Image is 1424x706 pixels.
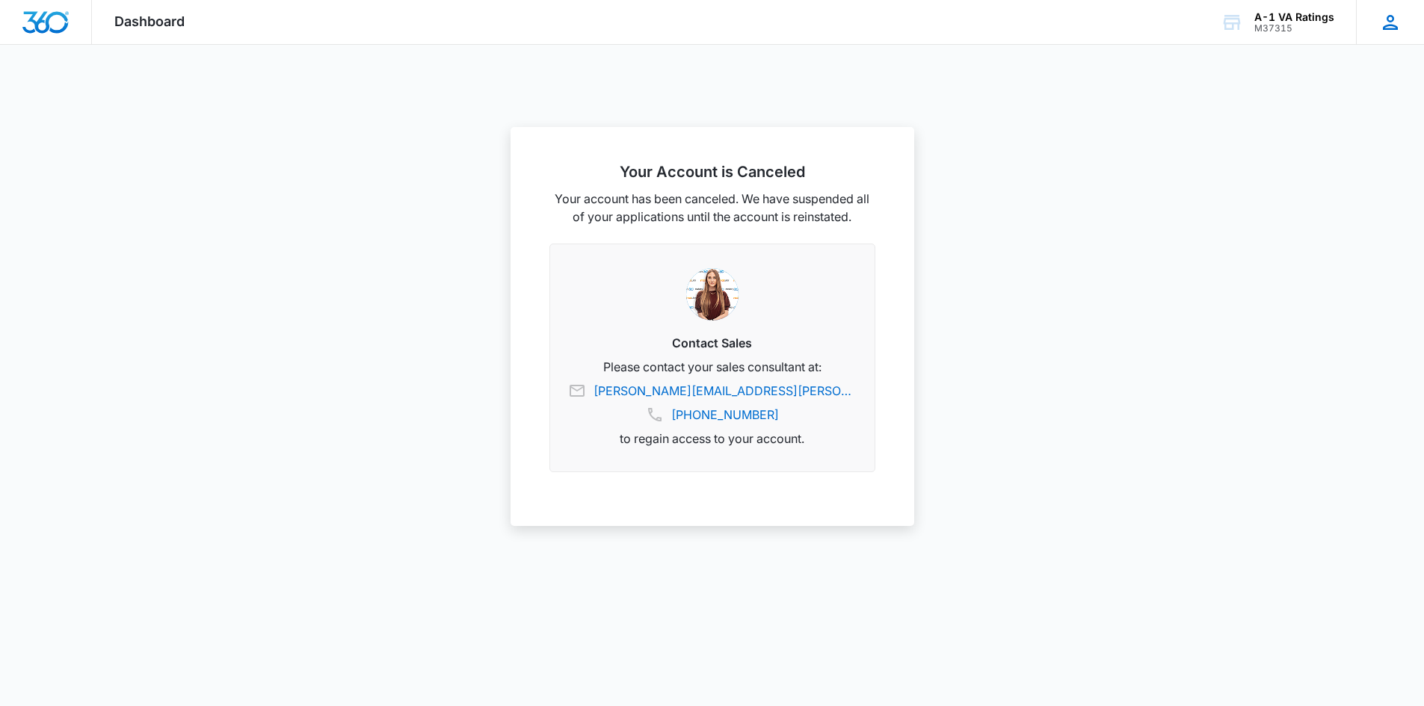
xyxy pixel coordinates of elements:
a: [PERSON_NAME][EMAIL_ADDRESS][PERSON_NAME][DOMAIN_NAME] [594,382,857,400]
a: [PHONE_NUMBER] [671,406,779,424]
p: Your account has been canceled. We have suspended all of your applications until the account is r... [549,190,875,226]
div: account name [1254,11,1334,23]
h3: Contact Sales [568,334,857,352]
p: Please contact your sales consultant at: to regain access to your account. [568,358,857,448]
span: Dashboard [114,13,185,29]
h2: Your Account is Canceled [549,163,875,181]
div: account id [1254,23,1334,34]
